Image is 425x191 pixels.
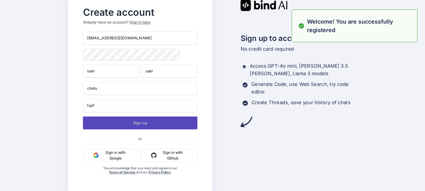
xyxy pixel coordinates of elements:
[141,64,198,77] input: Last Name
[117,132,163,145] span: or
[83,8,198,16] h2: Create account
[252,99,350,106] p: Create Threads, save your history of chats
[102,166,178,187] div: You acknowledge that you read, and agree to our and our
[93,153,99,158] img: google
[151,153,156,158] img: github
[241,32,357,44] h2: Sign up to access Bind AI
[109,170,136,174] a: Terms of Service
[148,170,171,174] a: Privacy Policy.
[83,99,198,112] input: Company website
[141,149,198,162] button: Sign in with Github
[250,63,357,78] p: Access GPT-4o mini, [PERSON_NAME] 3.5 [PERSON_NAME], Llama 3 models
[83,116,198,129] button: Sign up
[83,31,198,45] input: Email
[241,116,252,128] img: arrow
[83,82,198,95] input: Your company name
[298,17,305,34] img: alert
[307,17,413,34] p: Welcome! You are successfully registered
[83,20,198,25] p: Already have an account?
[83,149,141,162] button: Sign in with Google
[241,45,357,53] p: No credit card required
[251,81,357,96] p: Generate Code, use Web Search, try code editor
[83,64,139,77] input: First Name
[130,20,150,25] div: Sign in here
